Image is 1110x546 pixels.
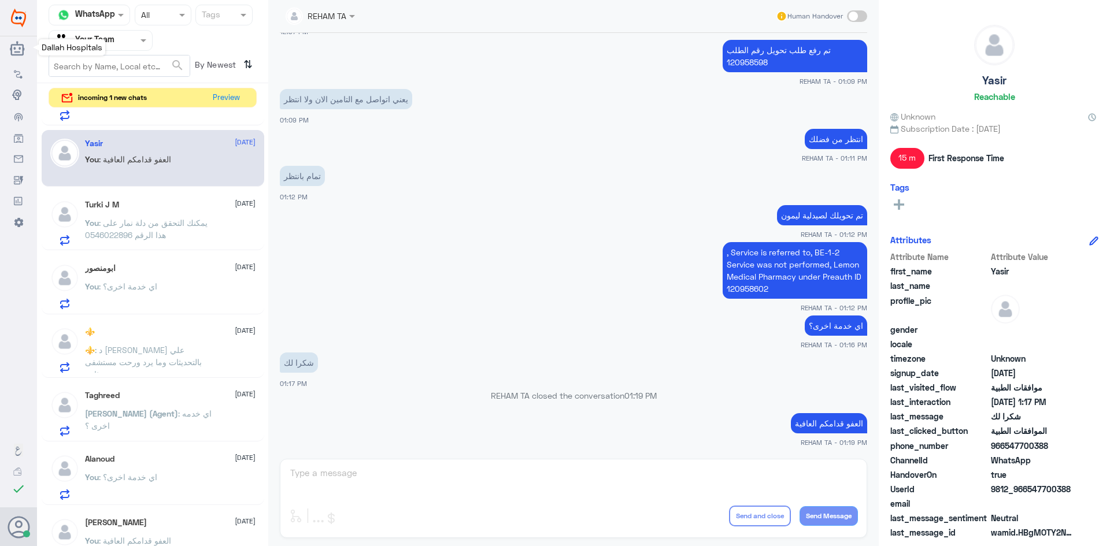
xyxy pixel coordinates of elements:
[85,139,103,148] h5: Yasir
[890,235,931,245] h6: Attributes
[99,154,171,164] span: : العفو قدامكم العافية
[801,437,867,447] span: REHAM TA - 01:19 PM
[280,389,867,402] p: REHAM TA closed the conversation
[991,295,1020,324] img: defaultAdmin.png
[280,28,308,35] span: 12:37 PM
[974,91,1015,102] h6: Reachable
[890,454,989,466] span: ChannelId
[235,389,256,399] span: [DATE]
[991,425,1075,437] span: الموافقات الطبية
[280,380,307,387] span: 01:17 PM
[991,251,1075,263] span: Attribute Value
[791,413,867,433] p: 18/8/2025, 1:19 PM
[85,218,208,240] span: : يمكنك التحقق من دلة نمار على هذا الرقم 0546022896
[55,32,72,49] img: yourTeam.svg
[171,56,184,75] button: search
[280,166,325,186] p: 18/8/2025, 1:12 PM
[890,182,909,192] h6: Tags
[991,440,1075,452] span: 966547700388
[805,129,867,149] p: 18/8/2025, 1:11 PM
[975,25,1014,65] img: defaultAdmin.png
[991,381,1075,393] span: موافقات الطبية
[928,152,1004,164] span: First Response Time
[208,88,245,107] button: Preview
[777,205,867,225] p: 18/8/2025, 1:12 PM
[85,536,99,545] span: You
[85,218,99,228] span: You
[982,74,1007,87] h5: Yasir
[243,55,253,74] i: ⇅
[805,315,867,336] p: 18/8/2025, 1:16 PM
[890,410,989,422] span: last_message
[801,229,867,239] span: REHAM TA - 01:12 PM
[991,469,1075,481] span: true
[99,281,157,291] span: : اي خدمة اخرى؟
[624,391,657,400] span: 01:19 PM
[991,338,1075,350] span: null
[991,497,1075,510] span: null
[50,327,79,356] img: defaultAdmin.png
[12,482,25,496] i: check
[235,262,256,272] span: [DATE]
[991,483,1075,495] span: 9812_966547700388
[85,454,114,464] h5: Alanoud
[78,92,147,103] span: incoming 1 new chats
[99,472,157,482] span: : اي خدمة اخرى؟
[723,40,867,72] p: 18/8/2025, 1:09 PM
[890,122,1098,135] span: Subscription Date : [DATE]
[991,396,1075,408] span: 2025-08-18T10:17:42.196Z
[235,325,256,336] span: [DATE]
[890,469,989,481] span: HandoverOn
[190,55,239,78] span: By Newest
[890,512,989,524] span: last_message_sentiment
[991,454,1075,466] span: 2
[85,408,178,418] span: [PERSON_NAME] (Agent)
[890,324,989,336] span: gender
[723,242,867,299] p: 18/8/2025, 1:12 PM
[235,516,256,526] span: [DATE]
[890,440,989,452] span: phone_number
[890,251,989,263] span: Attribute Name
[991,367,1075,379] span: 2025-05-24T14:13:43.214Z
[235,198,256,209] span: [DATE]
[890,483,989,495] span: UserId
[85,263,116,273] h5: ابومنصور
[890,367,989,379] span: signup_date
[50,391,79,419] img: defaultAdmin.png
[50,200,79,229] img: defaultAdmin.png
[800,76,867,86] span: REHAM TA - 01:09 PM
[85,391,120,400] h5: Taghreed
[801,340,867,350] span: REHAM TA - 01:16 PM
[890,396,989,408] span: last_interaction
[890,425,989,437] span: last_clicked_button
[991,526,1075,538] span: wamid.HBgMOTY2NTQ3NzAwMzg4FQIAEhgUM0EzNTAwQkU1QjAwRkRBNEZFMDcA
[85,518,147,528] h5: Sara Alghannam
[890,497,989,510] span: email
[991,410,1075,422] span: شكرا لك
[991,352,1075,365] span: Unknown
[991,265,1075,277] span: Yasir
[801,303,867,313] span: REHAM TA - 01:12 PM
[55,6,72,24] img: whatsapp.png
[802,153,867,163] span: REHAM TA - 01:11 PM
[890,110,935,122] span: Unknown
[200,8,220,23] div: Tags
[800,506,858,526] button: Send Message
[890,148,924,169] span: 15 m
[50,454,79,483] img: defaultAdmin.png
[280,89,412,109] p: 18/8/2025, 1:09 PM
[171,58,184,72] span: search
[85,345,202,379] span: : د [PERSON_NAME] علي بالتحديثات وما يرد ورحت مستشفى ثاني
[890,280,989,292] span: last_name
[729,506,791,526] button: Send and close
[85,200,119,210] h5: Turki J M
[85,327,95,337] h5: ⚜️
[235,452,256,463] span: [DATE]
[50,263,79,292] img: defaultAdmin.png
[890,338,989,350] span: locale
[11,9,26,27] img: Widebot Logo
[890,526,989,538] span: last_message_id
[8,516,29,538] button: Avatar
[49,55,190,76] input: Search by Name, Local etc…
[280,352,318,373] p: 18/8/2025, 1:17 PM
